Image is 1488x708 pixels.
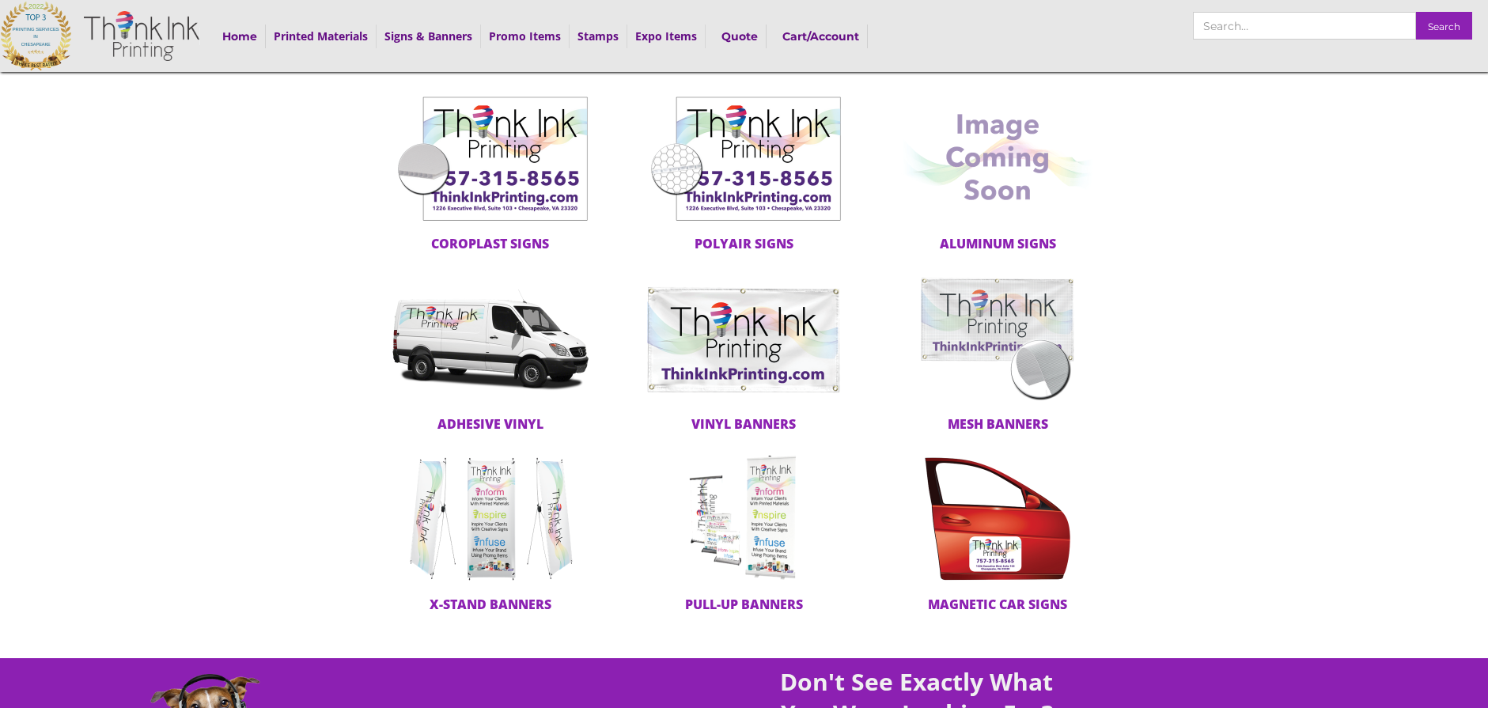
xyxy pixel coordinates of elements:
span: vinyl banners [691,415,796,433]
a: Quote [714,25,767,48]
a: Signs & Banners [384,28,472,44]
input: Search… [1193,12,1416,40]
a: Expo Items [635,28,697,44]
a: magnetic car signs [899,456,1096,627]
div: Printed Materials [266,25,377,48]
iframe: Drift Widget Chat Window [1162,464,1479,638]
strong: Quote [721,29,758,44]
strong: Home [222,29,257,44]
span: X-stand Banners [430,596,551,613]
a: adhesive vinyl [392,275,589,446]
a: vinyl banners [645,275,842,446]
span: magnetic car signs [928,596,1067,613]
a: Stamps [577,28,619,44]
a: Printed Materials [274,28,368,44]
span: polyair signs [695,235,793,252]
span: adhesive vinyl [437,415,543,433]
span: Coroplast signs [431,235,549,252]
a: polyair signs [645,95,842,266]
a: Cart/Account [774,25,868,48]
div: Promo Items [481,25,570,48]
div: Signs & Banners [377,25,481,48]
div: Expo Items [627,25,706,48]
strong: Cart/Account [782,29,859,44]
a: Home [214,25,266,48]
a: pull-up banners [645,456,842,627]
a: X-stand Banners [392,456,589,627]
input: Search [1416,12,1472,40]
a: mesh banners [899,275,1096,446]
span: pull-up banners [685,596,803,613]
a: Coroplast signs [392,95,589,266]
div: Stamps [570,25,627,48]
a: Promo Items [489,28,561,44]
a: aluminum signs [899,95,1096,266]
span: mesh banners [948,415,1048,433]
span: aluminum signs [940,235,1056,252]
iframe: Drift Widget Chat Controller [1409,629,1469,689]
